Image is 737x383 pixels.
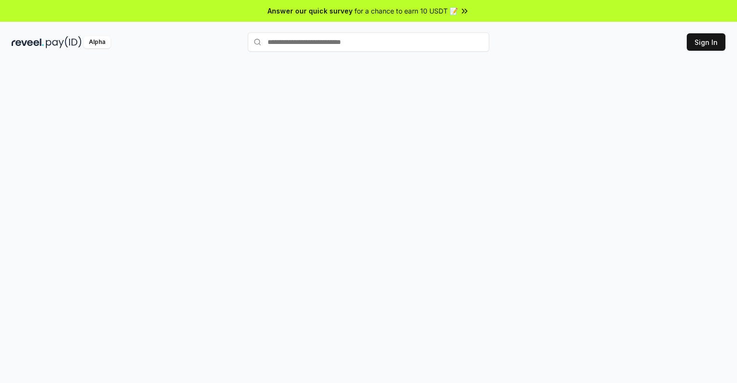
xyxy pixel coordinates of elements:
[12,36,44,48] img: reveel_dark
[46,36,82,48] img: pay_id
[354,6,458,16] span: for a chance to earn 10 USDT 📝
[687,33,725,51] button: Sign In
[268,6,353,16] span: Answer our quick survey
[84,36,111,48] div: Alpha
